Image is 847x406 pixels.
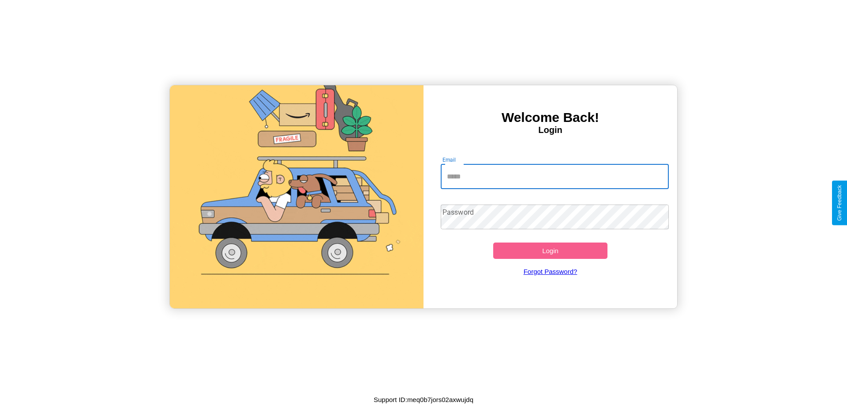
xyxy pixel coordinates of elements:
[423,110,677,125] h3: Welcome Back!
[170,85,423,308] img: gif
[436,259,665,284] a: Forgot Password?
[442,156,456,163] label: Email
[374,394,473,406] p: Support ID: meq0b7jors02axwujdq
[836,185,843,221] div: Give Feedback
[493,243,607,259] button: Login
[423,125,677,135] h4: Login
